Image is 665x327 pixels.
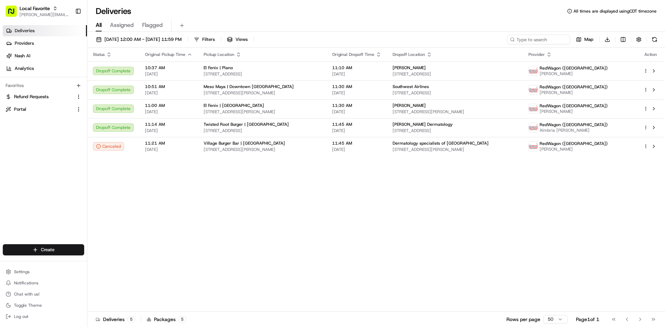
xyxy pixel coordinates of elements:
span: [PERSON_NAME] [540,146,608,152]
span: Original Pickup Time [145,52,185,57]
button: Map [573,35,597,44]
div: Action [643,52,658,57]
button: Toggle Theme [3,300,84,310]
div: Deliveries [96,316,135,323]
button: [PERSON_NAME][EMAIL_ADDRESS][DOMAIN_NAME] [20,12,70,17]
span: RedWagon ([GEOGRAPHIC_DATA]) [540,103,608,109]
span: Map [584,36,593,43]
span: Toggle Theme [14,303,42,308]
span: [DATE] [145,71,192,77]
img: time_to_eat_nevada_logo [529,123,538,132]
span: [DATE] [332,147,381,152]
button: Views [224,35,251,44]
span: Nash AI [15,53,30,59]
span: [DATE] [145,90,192,96]
span: [DATE] [332,90,381,96]
span: [STREET_ADDRESS] [204,71,321,77]
span: [DATE] [332,128,381,133]
span: Create [41,247,54,253]
span: [DATE] [145,147,192,152]
span: [PERSON_NAME] [393,103,426,108]
span: 11:45 AM [332,122,381,127]
span: All [96,21,102,29]
span: Providers [15,40,34,46]
span: Assigned [110,21,134,29]
span: Southwest Airlines [393,84,429,89]
span: Pickup Location [204,52,234,57]
div: 5 [178,316,186,322]
span: Deliveries [15,28,35,34]
span: [STREET_ADDRESS] [204,128,321,133]
span: Village Burger Bar | [GEOGRAPHIC_DATA] [204,140,285,146]
span: Portal [14,106,26,112]
span: [DATE] [145,128,192,133]
button: Filters [191,35,218,44]
span: [DATE] [332,109,381,115]
span: [STREET_ADDRESS][PERSON_NAME] [204,90,321,96]
span: El Fenix | [GEOGRAPHIC_DATA] [204,103,264,108]
a: Deliveries [3,25,87,36]
span: [DATE] [332,71,381,77]
button: [DATE] 12:00 AM - [DATE] 11:59 PM [93,35,185,44]
button: Refresh [650,35,659,44]
span: [STREET_ADDRESS] [393,128,517,133]
span: [PERSON_NAME] [540,90,608,95]
span: Dropoff Location [393,52,425,57]
span: Flagged [142,21,163,29]
span: [PERSON_NAME] [540,71,608,77]
span: Provider [528,52,545,57]
span: Log out [14,314,28,319]
span: RedWagon ([GEOGRAPHIC_DATA]) [540,141,608,146]
a: Nash AI [3,50,87,61]
span: Meso Maya | Downtown [GEOGRAPHIC_DATA] [204,84,294,89]
button: Log out [3,312,84,321]
span: 11:21 AM [145,140,192,146]
span: Analytics [15,65,34,72]
span: 11:30 AM [332,103,381,108]
button: Portal [3,104,84,115]
span: 10:37 AM [145,65,192,71]
p: Rows per page [506,316,540,323]
button: Chat with us! [3,289,84,299]
span: 10:51 AM [145,84,192,89]
div: 5 [127,316,135,322]
span: [STREET_ADDRESS][PERSON_NAME] [393,109,517,115]
span: [STREET_ADDRESS][PERSON_NAME] [204,147,321,152]
span: [STREET_ADDRESS][PERSON_NAME] [204,109,321,115]
span: Original Dropoff Time [332,52,374,57]
span: Notifications [14,280,38,286]
span: Chat with us! [14,291,39,297]
span: [PERSON_NAME] [393,65,426,71]
img: time_to_eat_nevada_logo [529,142,538,151]
span: RedWagon ([GEOGRAPHIC_DATA]) [540,65,608,71]
span: Status [93,52,105,57]
input: Type to search [507,35,570,44]
span: Twisted Root Burger | [GEOGRAPHIC_DATA] [204,122,289,127]
button: Canceled [93,142,124,151]
img: time_to_eat_nevada_logo [529,85,538,94]
img: time_to_eat_nevada_logo [529,104,538,113]
span: [DATE] 12:00 AM - [DATE] 11:59 PM [104,36,182,43]
a: Refund Requests [6,94,73,100]
span: Filters [202,36,215,43]
span: 11:14 AM [145,122,192,127]
a: Portal [6,106,73,112]
button: Settings [3,267,84,277]
span: All times are displayed using CDT timezone [573,8,657,14]
span: Settings [14,269,30,275]
div: Page 1 of 1 [576,316,599,323]
button: Create [3,244,84,255]
span: [PERSON_NAME] Dermatology [393,122,453,127]
span: [STREET_ADDRESS] [393,90,517,96]
span: 11:10 AM [332,65,381,71]
a: Analytics [3,63,87,74]
button: Local Favorite[PERSON_NAME][EMAIL_ADDRESS][DOMAIN_NAME] [3,3,72,20]
button: Local Favorite [20,5,50,12]
div: Favorites [3,80,84,91]
span: Views [235,36,248,43]
span: [STREET_ADDRESS] [393,71,517,77]
span: 11:00 AM [145,103,192,108]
